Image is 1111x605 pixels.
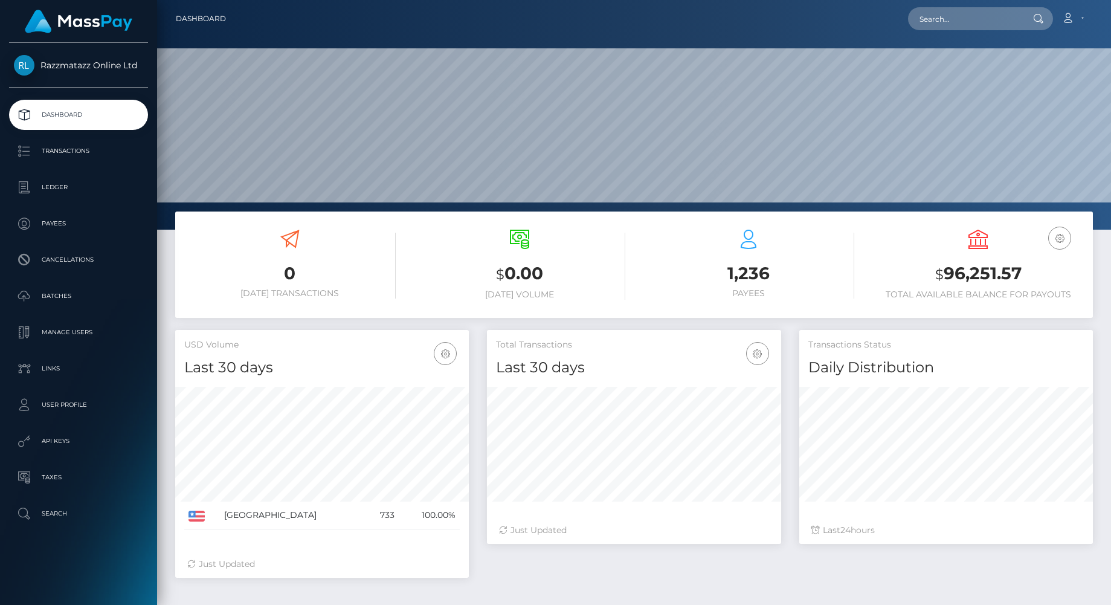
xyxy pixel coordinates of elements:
img: Razzmatazz Online Ltd [14,55,34,76]
h4: Last 30 days [184,357,460,378]
td: 100.00% [399,502,460,529]
p: Transactions [14,142,143,160]
h3: 1,236 [643,262,855,285]
p: Manage Users [14,323,143,341]
h6: [DATE] Volume [414,290,625,300]
h3: 0.00 [414,262,625,286]
h4: Last 30 days [496,357,771,378]
p: Search [14,505,143,523]
a: Transactions [9,136,148,166]
a: Taxes [9,462,148,493]
a: Batches [9,281,148,311]
p: Taxes [14,468,143,487]
img: US.png [188,511,205,522]
img: MassPay Logo [25,10,132,33]
div: Just Updated [187,558,457,571]
input: Search... [908,7,1022,30]
td: [GEOGRAPHIC_DATA] [220,502,366,529]
span: Razzmatazz Online Ltd [9,60,148,71]
a: Manage Users [9,317,148,348]
div: Last hours [811,524,1081,537]
a: API Keys [9,426,148,456]
a: Dashboard [176,6,226,31]
p: Batches [14,287,143,305]
a: Cancellations [9,245,148,275]
p: User Profile [14,396,143,414]
div: Just Updated [499,524,768,537]
a: Dashboard [9,100,148,130]
a: Search [9,499,148,529]
p: Cancellations [14,251,143,269]
p: Dashboard [14,106,143,124]
a: Links [9,354,148,384]
small: $ [496,266,504,283]
a: User Profile [9,390,148,420]
p: API Keys [14,432,143,450]
h5: Transactions Status [808,339,1084,351]
td: 733 [366,502,399,529]
a: Payees [9,209,148,239]
span: 24 [840,525,851,535]
a: Ledger [9,172,148,202]
h6: Payees [643,288,855,299]
h4: Daily Distribution [808,357,1084,378]
h3: 96,251.57 [872,262,1084,286]
p: Ledger [14,178,143,196]
h6: [DATE] Transactions [184,288,396,299]
p: Links [14,360,143,378]
h5: Total Transactions [496,339,771,351]
h5: USD Volume [184,339,460,351]
h3: 0 [184,262,396,285]
h6: Total Available Balance for Payouts [872,290,1084,300]
small: $ [935,266,944,283]
p: Payees [14,215,143,233]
